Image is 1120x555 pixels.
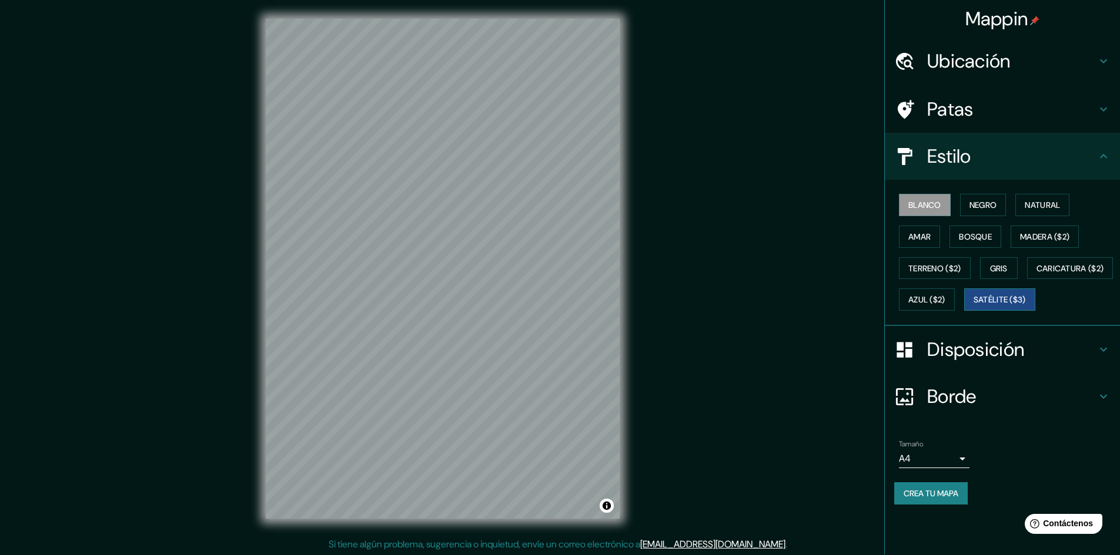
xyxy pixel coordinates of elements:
[899,452,911,465] font: A4
[965,6,1028,31] font: Mappin
[885,133,1120,180] div: Estilo
[899,226,940,248] button: Amar
[927,337,1024,362] font: Disposición
[789,537,791,550] font: .
[785,538,787,550] font: .
[980,257,1018,280] button: Gris
[1015,194,1069,216] button: Natural
[908,295,945,305] font: Azul ($2)
[969,200,997,210] font: Negro
[974,295,1026,305] font: Satélite ($3)
[600,499,614,513] button: Activar o desactivar atribución
[1027,257,1114,280] button: Caricatura ($2)
[1015,509,1107,542] iframe: Lanzador de widgets de ayuda
[885,86,1120,133] div: Patas
[927,97,974,122] font: Patas
[899,257,971,280] button: Terreno ($2)
[959,231,992,242] font: Bosque
[787,537,789,550] font: .
[904,488,958,499] font: Crea tu mapa
[927,144,971,169] font: Estilo
[640,538,785,550] a: [EMAIL_ADDRESS][DOMAIN_NAME]
[1030,16,1039,25] img: pin-icon.png
[885,326,1120,373] div: Disposición
[950,226,1001,248] button: Bosque
[908,263,961,274] font: Terreno ($2)
[899,439,923,449] font: Tamaño
[899,194,951,216] button: Blanco
[927,384,977,409] font: Borde
[927,49,1011,73] font: Ubicación
[899,449,969,468] div: A4
[1025,200,1060,210] font: Natural
[1037,263,1104,274] font: Caricatura ($2)
[894,482,968,504] button: Crea tu mapa
[329,538,640,550] font: Si tiene algún problema, sugerencia o inquietud, envíe un correo electrónico a
[990,263,1008,274] font: Gris
[960,194,1007,216] button: Negro
[899,288,955,311] button: Azul ($2)
[885,373,1120,420] div: Borde
[908,231,931,242] font: Amar
[908,200,941,210] font: Blanco
[964,288,1035,311] button: Satélite ($3)
[1020,231,1069,242] font: Madera ($2)
[1011,226,1079,248] button: Madera ($2)
[885,38,1120,85] div: Ubicación
[266,19,620,519] canvas: Mapa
